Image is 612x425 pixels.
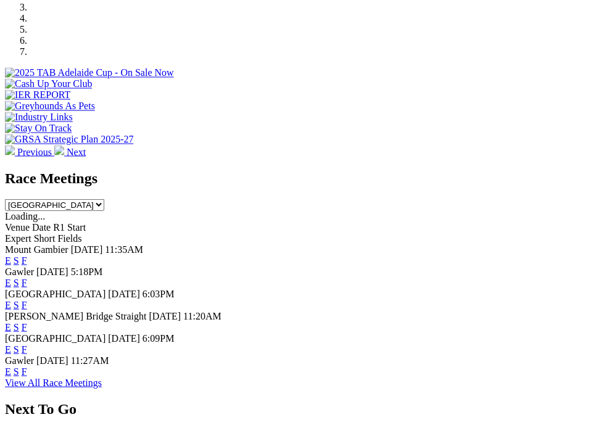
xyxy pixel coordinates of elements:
[36,266,68,276] span: [DATE]
[34,233,56,243] span: Short
[143,288,175,299] span: 6:03PM
[5,78,92,89] img: Cash Up Your Club
[14,299,19,310] a: S
[5,89,70,101] img: IER REPORT
[22,277,27,287] a: F
[5,244,68,254] span: Mount Gambier
[5,134,133,145] img: GRSA Strategic Plan 2025-27
[5,332,105,343] span: [GEOGRAPHIC_DATA]
[5,266,34,276] span: Gawler
[5,101,95,112] img: Greyhounds As Pets
[22,299,27,310] a: F
[5,344,11,354] a: E
[5,299,11,310] a: E
[5,366,11,376] a: E
[5,400,607,417] h2: Next To Go
[5,221,30,232] span: Venue
[5,377,102,387] a: View All Race Meetings
[17,146,52,157] span: Previous
[71,244,103,254] span: [DATE]
[105,244,143,254] span: 11:35AM
[108,288,140,299] span: [DATE]
[108,332,140,343] span: [DATE]
[54,146,86,157] a: Next
[5,233,31,243] span: Expert
[5,210,45,221] span: Loading...
[22,255,27,265] a: F
[67,146,86,157] span: Next
[143,332,175,343] span: 6:09PM
[14,277,19,287] a: S
[5,170,607,186] h2: Race Meetings
[5,288,105,299] span: [GEOGRAPHIC_DATA]
[5,255,11,265] a: E
[5,355,34,365] span: Gawler
[36,355,68,365] span: [DATE]
[54,145,64,155] img: chevron-right-pager-white.svg
[22,321,27,332] a: F
[5,67,174,78] img: 2025 TAB Adelaide Cup - On Sale Now
[22,344,27,354] a: F
[14,344,19,354] a: S
[5,123,72,134] img: Stay On Track
[71,266,103,276] span: 5:18PM
[32,221,51,232] span: Date
[5,321,11,332] a: E
[5,310,146,321] span: [PERSON_NAME] Bridge Straight
[149,310,181,321] span: [DATE]
[22,366,27,376] a: F
[5,277,11,287] a: E
[71,355,109,365] span: 11:27AM
[14,321,19,332] a: S
[14,366,19,376] a: S
[14,255,19,265] a: S
[5,112,73,123] img: Industry Links
[5,145,15,155] img: chevron-left-pager-white.svg
[5,146,54,157] a: Previous
[57,233,81,243] span: Fields
[183,310,221,321] span: 11:20AM
[53,221,86,232] span: R1 Start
